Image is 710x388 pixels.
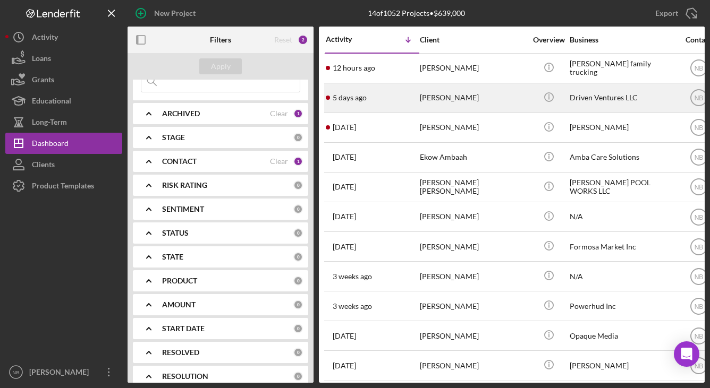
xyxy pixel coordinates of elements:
div: [PERSON_NAME] [420,84,526,112]
button: Apply [199,58,242,74]
div: Apply [211,58,231,74]
b: STAGE [162,133,185,142]
div: Clients [32,154,55,178]
div: [PERSON_NAME] [420,351,526,380]
button: Dashboard [5,133,122,154]
button: New Project [128,3,206,24]
text: NB [694,154,703,161]
text: NB [694,184,703,191]
div: N/A [570,203,676,231]
text: NB [694,332,703,340]
div: Activity [32,27,58,50]
a: Clients [5,154,122,175]
div: [PERSON_NAME] [27,361,96,385]
div: Formosa Market Inc [570,232,676,261]
div: 2 [298,35,308,45]
text: NB [694,243,703,251]
div: Open Intercom Messenger [674,341,699,367]
button: Product Templates [5,175,122,196]
div: 0 [293,180,303,190]
div: Opaque Media [570,322,676,350]
div: Client [420,36,526,44]
time: 2025-08-17 16:20 [333,212,356,221]
text: NB [694,124,703,132]
div: 14 of 1052 Projects • $639,000 [368,9,465,18]
b: ARCHIVED [162,109,200,118]
button: Export [645,3,705,24]
div: Powerhud Inc [570,292,676,320]
div: Clear [270,109,288,118]
button: Long-Term [5,111,122,133]
div: 0 [293,133,303,142]
div: [PERSON_NAME] [420,232,526,261]
text: NB [694,303,703,310]
b: CONTACT [162,157,197,166]
time: 2025-08-16 19:37 [333,243,356,251]
div: [PERSON_NAME] POOL WORKS LLC [570,173,676,201]
text: NB [694,65,703,72]
time: 2025-08-28 12:37 [333,93,367,102]
div: [PERSON_NAME] [570,351,676,380]
b: START DATE [162,324,205,333]
div: 0 [293,228,303,238]
button: Educational [5,90,122,111]
time: 2025-08-27 09:46 [333,123,356,132]
div: 0 [293,348,303,357]
div: Grants [32,69,54,93]
div: Business [570,36,676,44]
div: [PERSON_NAME] family trucking [570,54,676,82]
div: Dashboard [32,133,69,157]
b: SENTIMENT [162,205,204,213]
text: NB [12,369,19,375]
div: [PERSON_NAME] [570,114,676,142]
div: 1 [293,157,303,166]
b: AMOUNT [162,300,196,309]
button: Grants [5,69,122,90]
text: NB [694,94,703,102]
b: RISK RATING [162,181,207,189]
div: Export [655,3,678,24]
time: 2025-08-14 22:54 [333,272,372,281]
button: NB[PERSON_NAME] [5,361,122,383]
b: PRODUCT [162,277,197,285]
text: NB [694,213,703,221]
time: 2025-08-13 15:28 [333,302,372,311]
div: Amba Care Solutions [570,143,676,171]
div: [PERSON_NAME] [420,262,526,290]
div: 0 [293,204,303,214]
time: 2025-09-02 00:55 [333,64,375,72]
text: NB [694,363,703,370]
div: [PERSON_NAME] [420,322,526,350]
div: Product Templates [32,175,94,199]
b: STATE [162,253,183,261]
div: Reset [274,36,292,44]
div: Long-Term [32,111,67,135]
time: 2025-08-08 19:25 [333,332,356,340]
div: Activity [326,35,373,44]
div: 1 [293,109,303,118]
div: N/A [570,262,676,290]
text: NB [694,273,703,280]
div: Educational [32,90,71,114]
div: [PERSON_NAME] [PERSON_NAME] [420,173,526,201]
div: [PERSON_NAME] [420,203,526,231]
div: Driven Ventures LLC [570,84,676,112]
time: 2025-08-07 10:45 [333,361,356,370]
div: 0 [293,372,303,381]
b: Filters [210,36,231,44]
div: [PERSON_NAME] [420,54,526,82]
div: [PERSON_NAME] [420,114,526,142]
div: Ekow Ambaah [420,143,526,171]
button: Loans [5,48,122,69]
b: RESOLUTION [162,372,208,381]
div: 0 [293,252,303,262]
div: [PERSON_NAME] [420,292,526,320]
time: 2025-08-20 01:48 [333,183,356,191]
div: 0 [293,324,303,333]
